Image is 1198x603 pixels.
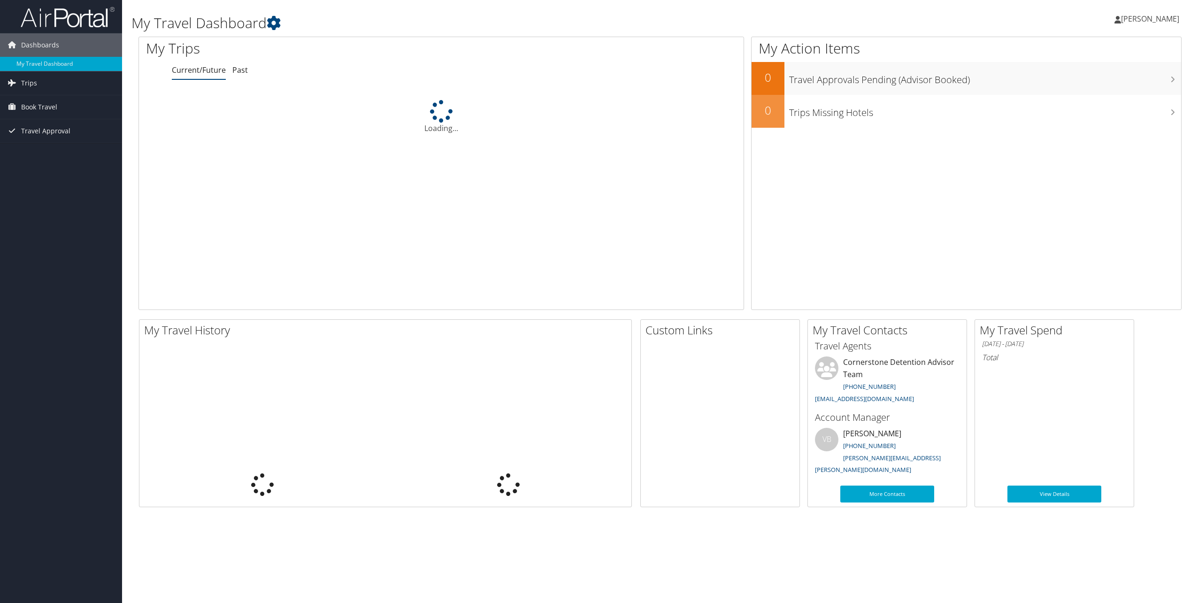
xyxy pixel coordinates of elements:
h2: My Travel Contacts [813,322,967,338]
h6: Total [982,352,1127,363]
h1: My Travel Dashboard [131,13,836,33]
h3: Account Manager [815,411,960,424]
a: [EMAIL_ADDRESS][DOMAIN_NAME] [815,394,914,403]
h1: My Trips [146,39,484,58]
h3: Travel Approvals Pending (Advisor Booked) [789,69,1181,86]
span: Travel Approval [21,119,70,143]
a: More Contacts [840,486,934,502]
a: [PHONE_NUMBER] [843,441,896,450]
h3: Travel Agents [815,340,960,353]
a: Current/Future [172,65,226,75]
span: Dashboards [21,33,59,57]
a: [PHONE_NUMBER] [843,382,896,391]
h3: Trips Missing Hotels [789,101,1181,119]
span: Trips [21,71,37,95]
a: [PERSON_NAME][EMAIL_ADDRESS][PERSON_NAME][DOMAIN_NAME] [815,454,941,474]
h2: My Travel History [144,322,631,338]
div: VB [815,428,838,451]
h1: My Action Items [752,39,1181,58]
span: Book Travel [21,95,57,119]
h2: Custom Links [645,322,799,338]
h6: [DATE] - [DATE] [982,340,1127,348]
h2: My Travel Spend [980,322,1134,338]
div: Loading... [139,100,744,134]
a: Past [232,65,248,75]
li: [PERSON_NAME] [810,428,964,478]
h2: 0 [752,102,784,118]
a: View Details [1007,486,1101,502]
img: airportal-logo.png [21,6,115,28]
li: Cornerstone Detention Advisor Team [810,356,964,407]
span: [PERSON_NAME] [1121,14,1179,24]
a: 0Trips Missing Hotels [752,95,1181,128]
a: 0Travel Approvals Pending (Advisor Booked) [752,62,1181,95]
a: [PERSON_NAME] [1114,5,1189,33]
h2: 0 [752,70,784,85]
